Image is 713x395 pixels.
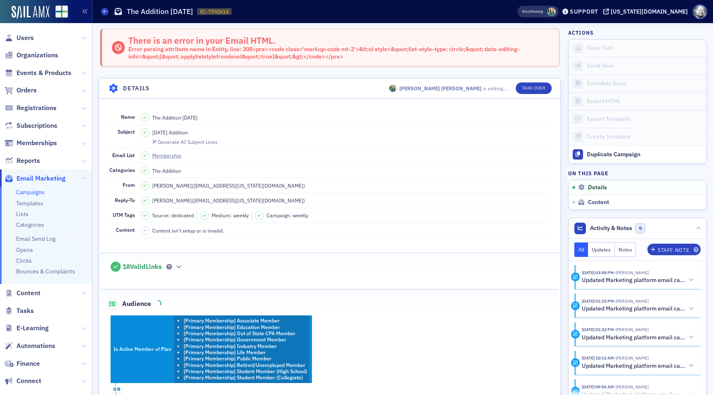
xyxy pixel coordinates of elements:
[5,51,58,60] a: Organizations
[587,115,702,123] div: Export Template
[152,197,305,204] span: [PERSON_NAME] ( [EMAIL_ADDRESS][US_STATE][DOMAIN_NAME] )
[128,35,550,60] div: There is an error in your Email HTML.
[5,341,55,350] a: Automations
[152,152,189,159] a: Membership
[17,359,40,368] span: Finance
[587,151,702,158] div: Duplicate Campaign
[50,5,68,19] a: View Homepage
[116,226,135,233] span: Content
[571,301,580,310] div: Activity
[16,235,55,242] a: Email Send Log
[587,133,702,141] div: Create Template
[614,384,649,390] span: Helen Oglesby
[16,221,44,228] a: Categories
[5,376,41,386] a: Connect
[587,45,702,52] div: Send Test
[112,152,135,158] span: Email List
[152,227,224,234] span: Content isn't setup or is invalid.
[611,8,688,15] div: [US_STATE][DOMAIN_NAME]
[17,139,57,148] span: Memberships
[5,289,40,298] a: Content
[123,181,135,188] span: From
[121,113,135,120] span: Name
[587,98,702,105] div: Export HTML
[17,341,55,350] span: Automations
[158,140,217,144] div: Generate AI Subject Lines
[5,359,40,368] a: Finance
[17,103,57,113] span: Registrations
[152,167,181,174] div: The Addition
[5,86,37,95] a: Orders
[582,355,614,361] time: 8/15/2025 10:13 AM
[547,7,556,16] span: Helen Oglesby
[389,85,397,92] span: Helen Oglesby
[17,156,40,165] span: Reports
[5,68,71,78] a: Events & Products
[115,197,135,203] span: Reply-To
[113,212,135,218] span: UTM Tags
[569,146,706,163] button: Duplicate Campaign
[17,86,37,95] span: Orders
[588,199,609,206] span: Content
[55,5,68,18] img: SailAMX
[152,182,305,189] span: [PERSON_NAME] ( [EMAIL_ADDRESS][US_STATE][DOMAIN_NAME] )
[123,263,162,271] span: 18 Valid Links
[568,169,707,177] h4: On this page
[5,121,57,130] a: Subscriptions
[582,362,695,370] button: Updated Marketing platform email campaign: The Addition [DATE]
[5,139,57,148] a: Memberships
[614,298,649,304] span: Helen Oglesby
[17,376,41,386] span: Connect
[614,270,649,275] span: Helen Oglesby
[522,9,543,14] span: Viewing
[106,298,151,310] span: Audience
[635,223,645,233] span: 0
[516,82,552,94] button: Take Over
[587,80,702,87] div: Schedule Send
[582,384,614,390] time: 8/15/2025 09:54 AM
[582,305,695,313] button: Updated Marketing platform email campaign: The Addition [DATE]
[127,7,193,16] h1: The Addition [DATE]
[587,62,702,70] div: Send Now
[5,306,34,315] a: Tasks
[582,277,685,284] h5: Updated Marketing platform email campaign: The Addition [DATE]
[582,298,614,304] time: 8/18/2025 01:33 PM
[614,327,649,332] span: Helen Oglesby
[118,128,135,135] span: Subject
[582,305,685,313] h5: Updated Marketing platform email campaign: The Addition [DATE]
[571,330,580,339] div: Activity
[571,273,580,281] div: Activity
[582,334,685,341] h5: Updated Marketing platform email campaign: The Addition [DATE]
[522,9,530,14] div: Also
[588,242,615,257] button: Updates
[603,9,691,14] button: [US_STATE][DOMAIN_NAME]
[200,8,229,15] span: EC-7592614
[16,210,28,218] a: Lists
[615,242,636,257] button: Notes
[5,33,34,42] a: Users
[16,257,32,264] a: Clicks
[647,244,701,255] button: Staff Note
[570,8,598,15] div: Support
[17,324,49,333] span: E-Learning
[399,85,507,92] span: is editing…
[582,333,695,342] button: Updated Marketing platform email campaign: The Addition [DATE]
[152,129,188,136] span: [DATE] Addition
[152,137,217,145] button: Generate AI Subject Lines
[582,276,695,284] button: Updated Marketing platform email campaign: The Addition [DATE]
[17,306,34,315] span: Tasks
[590,224,632,233] span: Activity & Notes
[582,270,614,275] time: 8/18/2025 03:08 PM
[17,121,57,130] span: Subscriptions
[144,228,146,233] span: –
[12,6,50,19] a: SailAMX
[16,200,43,207] a: Templates
[568,29,594,36] h4: Actions
[5,156,40,165] a: Reports
[128,46,550,60] div: Error parsing attribute name in Entity, line: 308<pre><code class='markup-code mt-2'>&lt;ul style...
[109,167,135,173] span: Categories
[152,114,198,121] span: The Addition [DATE]
[267,212,308,219] span: Campaign: weekly
[17,289,40,298] span: Content
[693,5,707,19] span: Profile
